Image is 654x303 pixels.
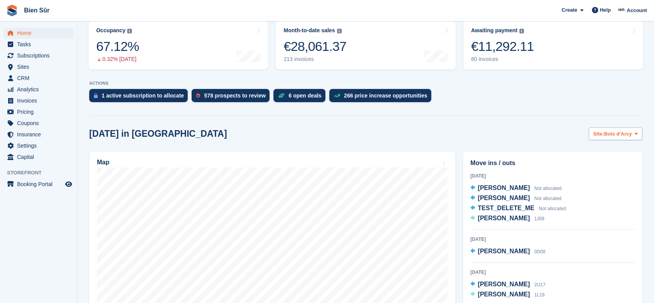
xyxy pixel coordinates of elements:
a: menu [4,118,73,129]
span: Storefront [7,169,77,177]
div: 6 open deals [289,92,322,99]
div: 80 invoices [471,56,534,63]
div: [DATE] [471,172,635,179]
a: [PERSON_NAME] 2U17 [471,280,545,290]
span: Bois d'Arcy [604,130,632,138]
img: icon-info-grey-7440780725fd019a000dd9b08b2336e03edf1995a4989e88bcd33f0948082b44.svg [127,29,132,33]
span: Help [600,6,611,14]
div: [DATE] [471,269,635,276]
span: Site: [593,130,604,138]
p: ACTIONS [89,81,642,86]
span: TEST_DELETE_ME [478,205,535,211]
span: [PERSON_NAME] [478,281,530,287]
span: Insurance [17,129,64,140]
span: 1L16 [535,292,545,298]
span: Create [562,6,577,14]
a: menu [4,179,73,190]
span: Analytics [17,84,64,95]
div: [DATE] [471,236,635,243]
span: [PERSON_NAME] [478,185,530,191]
a: 578 prospects to review [192,89,273,106]
span: Not allocated [539,206,566,211]
span: Not allocated [535,186,562,191]
a: menu [4,61,73,72]
span: Account [627,7,647,14]
a: menu [4,129,73,140]
a: menu [4,73,73,84]
h2: [DATE] in [GEOGRAPHIC_DATA] [89,129,227,139]
a: 266 price increase opportunities [329,89,435,106]
span: 2U17 [535,282,546,287]
div: 578 prospects to review [204,92,266,99]
div: Awaiting payment [471,27,518,34]
span: Settings [17,140,64,151]
span: Home [17,28,64,38]
span: CRM [17,73,64,84]
span: 1J08 [535,216,545,221]
span: [PERSON_NAME] [478,195,530,201]
img: Asmaa Habri [618,6,626,14]
div: 0.32% [DATE] [96,56,139,63]
a: Awaiting payment €11,292.11 80 invoices [464,20,643,70]
span: [PERSON_NAME] [478,248,530,254]
div: Month-to-date sales [284,27,335,34]
a: menu [4,50,73,61]
span: [PERSON_NAME] [478,215,530,221]
span: Sites [17,61,64,72]
a: [PERSON_NAME] Not allocated [471,183,562,193]
span: Coupons [17,118,64,129]
span: Booking Portal [17,179,64,190]
a: Occupancy 67.12% 0.32% [DATE] [88,20,268,70]
span: [PERSON_NAME] [478,291,530,298]
div: 213 invoices [284,56,346,63]
span: 0D08 [535,249,546,254]
span: Tasks [17,39,64,50]
a: menu [4,39,73,50]
a: [PERSON_NAME] Not allocated [471,193,562,204]
span: Capital [17,151,64,162]
a: Preview store [64,179,73,189]
a: menu [4,84,73,95]
a: [PERSON_NAME] 1J08 [471,214,545,224]
img: icon-info-grey-7440780725fd019a000dd9b08b2336e03edf1995a4989e88bcd33f0948082b44.svg [519,29,524,33]
img: prospect-51fa495bee0391a8d652442698ab0144808aea92771e9ea1ae160a38d050c398.svg [196,93,200,98]
a: 6 open deals [273,89,329,106]
a: menu [4,140,73,151]
a: Month-to-date sales €28,061.37 213 invoices [276,20,455,70]
button: Site: Bois d'Arcy [589,127,642,140]
span: Not allocated [535,196,562,201]
img: price_increase_opportunities-93ffe204e8149a01c8c9dc8f82e8f89637d9d84a8eef4429ea346261dce0b2c0.svg [334,94,340,98]
a: TEST_DELETE_ME Not allocated [471,204,566,214]
div: 1 active subscription to allocate [102,92,184,99]
span: Pricing [17,106,64,117]
span: Invoices [17,95,64,106]
a: 1 active subscription to allocate [89,89,192,106]
img: stora-icon-8386f47178a22dfd0bd8f6a31ec36ba5ce8667c1dd55bd0f319d3a0aa187defe.svg [6,5,18,16]
a: [PERSON_NAME] 1L16 [471,290,545,300]
h2: Move ins / outs [471,158,635,168]
div: Occupancy [96,27,125,34]
img: deal-1b604bf984904fb50ccaf53a9ad4b4a5d6e5aea283cecdc64d6e3604feb123c2.svg [278,93,285,98]
img: active_subscription_to_allocate_icon-d502201f5373d7db506a760aba3b589e785aa758c864c3986d89f69b8ff3... [94,93,98,98]
a: Bien Sûr [21,4,53,17]
a: menu [4,28,73,38]
img: icon-info-grey-7440780725fd019a000dd9b08b2336e03edf1995a4989e88bcd33f0948082b44.svg [337,29,342,33]
h2: Map [97,159,109,166]
div: €28,061.37 [284,38,346,54]
a: [PERSON_NAME] 0D08 [471,247,545,257]
a: menu [4,106,73,117]
span: Subscriptions [17,50,64,61]
div: 67.12% [96,38,139,54]
div: 266 price increase opportunities [344,92,427,99]
div: €11,292.11 [471,38,534,54]
a: menu [4,95,73,106]
a: menu [4,151,73,162]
